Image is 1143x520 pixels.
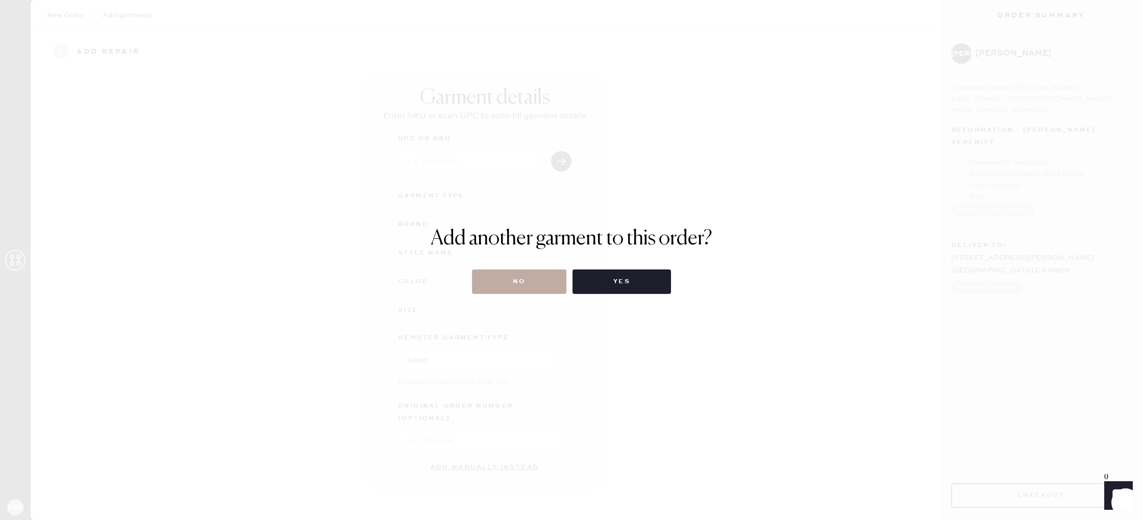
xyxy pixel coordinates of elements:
button: Yes [573,269,671,294]
iframe: Front Chat [1095,474,1138,518]
h1: Add another garment to this order? [431,227,712,251]
button: No [472,269,566,294]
